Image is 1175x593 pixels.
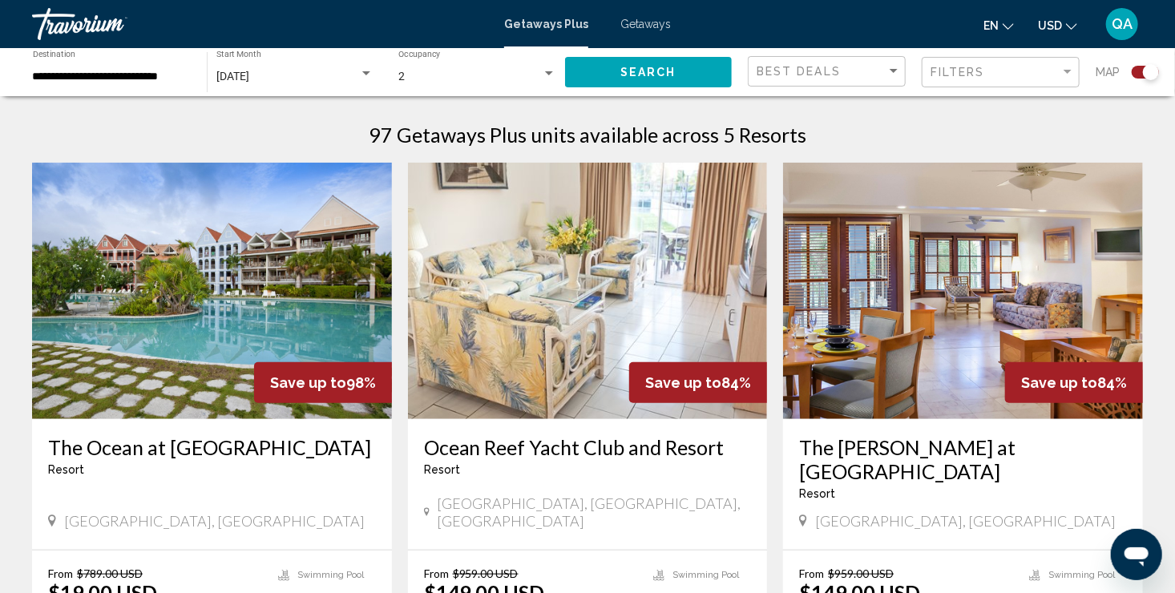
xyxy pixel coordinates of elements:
[828,567,894,580] span: $959.00 USD
[424,463,460,476] span: Resort
[1048,570,1115,580] span: Swimming Pool
[438,494,752,530] span: [GEOGRAPHIC_DATA], [GEOGRAPHIC_DATA], [GEOGRAPHIC_DATA]
[408,163,768,419] img: 2093I01L.jpg
[629,362,767,403] div: 84%
[783,163,1143,419] img: A200I01X.jpg
[216,70,249,83] span: [DATE]
[64,512,365,530] span: [GEOGRAPHIC_DATA], [GEOGRAPHIC_DATA]
[453,567,519,580] span: $959.00 USD
[48,567,73,580] span: From
[1005,362,1143,403] div: 84%
[270,374,346,391] span: Save up to
[799,487,835,500] span: Resort
[369,123,806,147] h1: 97 Getaways Plus units available across 5 Resorts
[565,57,732,87] button: Search
[1038,14,1077,37] button: Change currency
[398,70,405,83] span: 2
[1112,16,1133,32] span: QA
[48,463,84,476] span: Resort
[424,435,752,459] a: Ocean Reef Yacht Club and Resort
[32,8,488,40] a: Travorium
[799,435,1127,483] a: The [PERSON_NAME] at [GEOGRAPHIC_DATA]
[504,18,588,30] a: Getaways Plus
[77,567,143,580] span: $789.00 USD
[931,66,985,79] span: Filters
[757,65,841,78] span: Best Deals
[1038,19,1062,32] span: USD
[1021,374,1097,391] span: Save up to
[983,19,999,32] span: en
[48,435,376,459] a: The Ocean at [GEOGRAPHIC_DATA]
[799,567,824,580] span: From
[297,570,364,580] span: Swimming Pool
[254,362,392,403] div: 98%
[645,374,721,391] span: Save up to
[620,67,676,79] span: Search
[983,14,1014,37] button: Change language
[1096,61,1120,83] span: Map
[1101,7,1143,41] button: User Menu
[620,18,671,30] a: Getaways
[32,163,392,419] img: 4063O01X.jpg
[672,570,739,580] span: Swimming Pool
[757,65,901,79] mat-select: Sort by
[922,56,1080,89] button: Filter
[1111,529,1162,580] iframe: Button to launch messaging window
[424,567,449,580] span: From
[815,512,1116,530] span: [GEOGRAPHIC_DATA], [GEOGRAPHIC_DATA]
